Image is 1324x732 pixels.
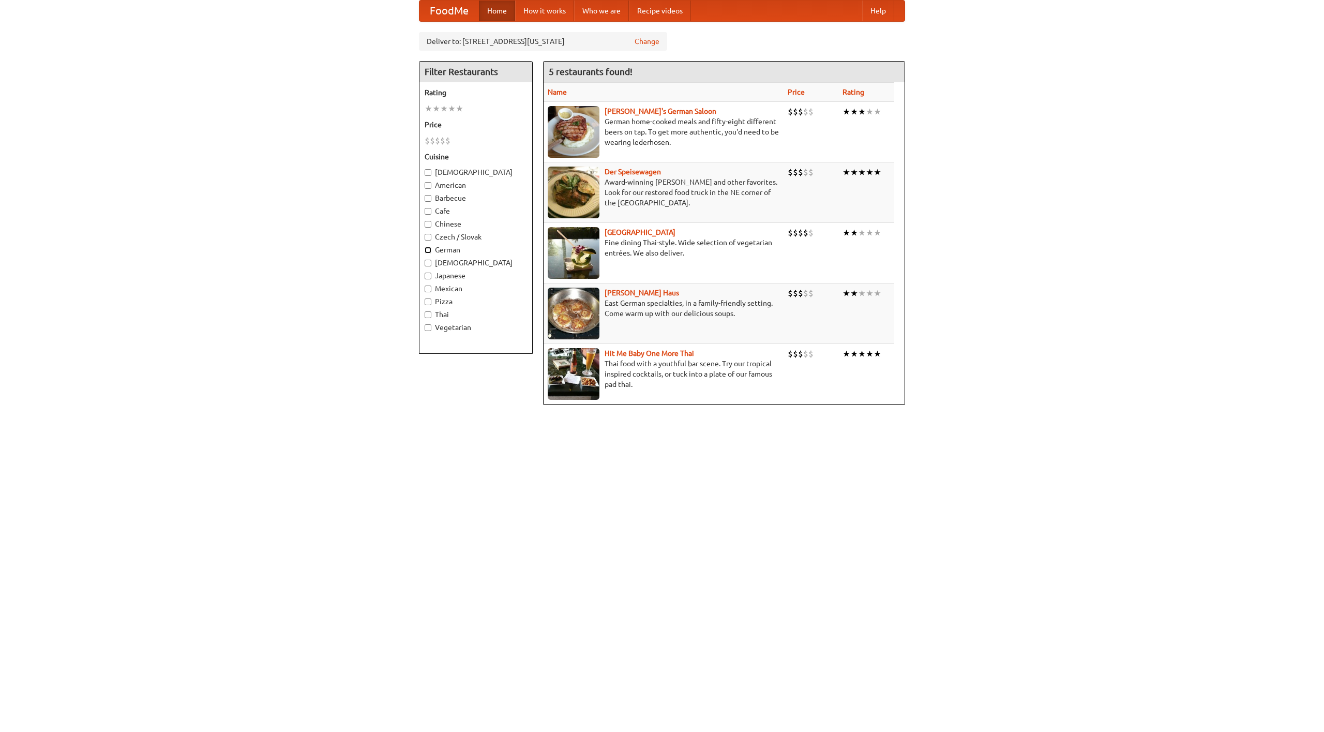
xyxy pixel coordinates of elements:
li: $ [803,106,808,117]
li: $ [798,288,803,299]
label: [DEMOGRAPHIC_DATA] [425,167,527,177]
li: ★ [842,348,850,360]
li: $ [788,288,793,299]
b: Der Speisewagen [605,168,661,176]
li: $ [803,348,808,360]
a: How it works [515,1,574,21]
label: Pizza [425,296,527,307]
img: satay.jpg [548,227,599,279]
a: Hit Me Baby One More Thai [605,349,694,357]
h5: Rating [425,87,527,98]
li: ★ [874,348,881,360]
li: ★ [858,106,866,117]
li: $ [803,227,808,238]
li: $ [425,135,430,146]
li: ★ [842,288,850,299]
li: $ [430,135,435,146]
li: $ [798,348,803,360]
p: Award-winning [PERSON_NAME] and other favorites. Look for our restored food truck in the NE corne... [548,177,779,208]
a: Recipe videos [629,1,691,21]
input: Pizza [425,298,431,305]
a: Help [862,1,894,21]
li: $ [798,106,803,117]
li: $ [788,348,793,360]
label: American [425,180,527,190]
a: Price [788,88,805,96]
a: Change [635,36,659,47]
li: ★ [858,167,866,178]
li: ★ [866,348,874,360]
li: ★ [842,106,850,117]
li: $ [808,348,814,360]
li: ★ [850,288,858,299]
b: [GEOGRAPHIC_DATA] [605,228,675,236]
label: Czech / Slovak [425,232,527,242]
li: ★ [866,167,874,178]
li: $ [793,167,798,178]
li: ★ [866,227,874,238]
li: $ [808,288,814,299]
a: [PERSON_NAME] Haus [605,289,679,297]
label: Cafe [425,206,527,216]
label: German [425,245,527,255]
li: ★ [858,348,866,360]
label: Thai [425,309,527,320]
img: speisewagen.jpg [548,167,599,218]
label: Japanese [425,271,527,281]
img: babythai.jpg [548,348,599,400]
li: $ [440,135,445,146]
img: esthers.jpg [548,106,599,158]
p: German home-cooked meals and fifty-eight different beers on tap. To get more authentic, you'd nee... [548,116,779,147]
label: Vegetarian [425,322,527,333]
li: ★ [425,103,432,114]
li: $ [793,348,798,360]
li: $ [793,288,798,299]
li: ★ [858,227,866,238]
img: kohlhaus.jpg [548,288,599,339]
li: ★ [874,288,881,299]
li: $ [788,227,793,238]
li: ★ [440,103,448,114]
input: American [425,182,431,189]
li: $ [798,227,803,238]
input: Mexican [425,286,431,292]
li: ★ [866,288,874,299]
div: Deliver to: [STREET_ADDRESS][US_STATE] [419,32,667,51]
input: Chinese [425,221,431,228]
li: ★ [842,227,850,238]
li: ★ [448,103,456,114]
label: Barbecue [425,193,527,203]
input: Japanese [425,273,431,279]
input: Vegetarian [425,324,431,331]
a: Rating [842,88,864,96]
li: $ [803,167,808,178]
li: ★ [850,106,858,117]
p: Fine dining Thai-style. Wide selection of vegetarian entrées. We also deliver. [548,237,779,258]
input: German [425,247,431,253]
li: $ [808,227,814,238]
li: ★ [850,167,858,178]
li: $ [435,135,440,146]
h4: Filter Restaurants [419,62,532,82]
li: $ [445,135,450,146]
label: Chinese [425,219,527,229]
li: $ [808,167,814,178]
li: $ [803,288,808,299]
li: $ [793,227,798,238]
li: $ [808,106,814,117]
input: Czech / Slovak [425,234,431,241]
h5: Price [425,119,527,130]
li: ★ [874,106,881,117]
ng-pluralize: 5 restaurants found! [549,67,633,77]
li: $ [793,106,798,117]
h5: Cuisine [425,152,527,162]
label: [DEMOGRAPHIC_DATA] [425,258,527,268]
li: $ [788,167,793,178]
a: FoodMe [419,1,479,21]
li: ★ [874,167,881,178]
a: [PERSON_NAME]'s German Saloon [605,107,716,115]
input: Barbecue [425,195,431,202]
